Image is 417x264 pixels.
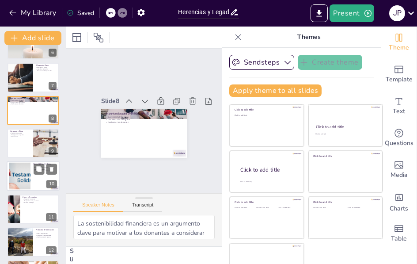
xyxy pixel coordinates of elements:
[105,118,182,121] p: Diversificación de ingresos
[73,202,123,212] button: Speaker Notes
[7,6,60,20] button: My Library
[10,136,30,138] p: Gestión ética
[381,27,417,58] div: Change the overall theme
[23,202,57,203] p: Facilitar el diálogo
[105,111,182,115] p: Importancia para [PERSON_NAME]
[7,195,59,224] div: https://cdn.sendsteps.com/images/logo/sendsteps_logo_white.pnghttps://cdn.sendsteps.com/images/lo...
[386,75,413,84] span: Template
[46,213,57,221] div: 11
[315,133,374,135] div: Click to add text
[240,180,296,183] div: Click to add body
[298,55,362,70] button: Create theme
[36,67,57,69] p: Herencia es global
[311,4,328,22] button: Export to PowerPoint
[10,133,30,134] p: Política interna clara
[381,58,417,90] div: Add ready made slides
[235,200,298,204] div: Click to add title
[178,6,229,19] input: Insert title
[67,9,94,17] div: Saved
[36,70,57,72] p: Responsabilidad por deudas
[46,180,57,188] div: 10
[330,4,374,22] button: Present
[105,115,182,118] p: Sostenibilidad financiera
[391,234,407,244] span: Table
[229,55,294,70] button: Sendsteps
[36,65,57,67] p: Diferencias Clave
[93,32,104,43] span: Position
[10,99,57,101] p: Sostenibilidad financiera
[348,207,375,209] div: Click to add text
[101,97,119,105] div: Slide 8
[23,198,57,200] p: Preguntas frecuentes
[33,163,57,165] p: Cómo Hablar del Tema
[7,96,59,125] div: https://cdn.sendsteps.com/images/logo/sendsteps_logo_white.pnghttps://cdn.sendsteps.com/images/lo...
[34,164,44,175] button: Duplicate Slide
[33,168,57,170] p: Técnicas concretas
[381,186,417,218] div: Add charts and graphs
[70,31,84,45] div: Layout
[245,27,372,48] p: Themes
[313,207,341,209] div: Click to add text
[36,235,57,237] p: Consentimiento para datos
[49,115,57,122] div: 8
[389,4,405,22] button: J P
[316,124,375,130] div: Click to add title
[49,82,57,90] div: 7
[313,154,376,158] div: Click to add title
[33,170,57,172] p: Señales de interés a detectar
[240,166,297,173] div: Click to add title
[381,122,417,154] div: Get real-time input from your audience
[105,121,182,123] p: Confianza con donantes
[235,108,298,111] div: Click to add title
[389,43,409,53] span: Theme
[49,147,57,155] div: 9
[36,233,57,235] p: Pasos del protocolo
[7,227,59,256] div: 12
[7,63,59,92] div: https://cdn.sendsteps.com/images/logo/sendsteps_logo_white.pnghttps://cdn.sendsteps.com/images/lo...
[256,207,276,209] div: Click to add text
[313,200,376,204] div: Click to add title
[381,218,417,249] div: Add a table
[381,154,417,186] div: Add images, graphics, shapes or video
[385,138,413,148] span: Questions
[390,204,408,214] span: Charts
[390,170,408,180] span: Media
[235,115,298,117] div: Click to add text
[7,129,59,158] div: https://cdn.sendsteps.com/images/logo/sendsteps_logo_white.pnghttps://cdn.sendsteps.com/images/lo...
[46,246,57,254] div: 12
[73,215,215,239] textarea: La sostenibilidad financiera es un argumento clave para motivar a los donantes a considerar legad...
[393,107,405,116] span: Text
[23,200,57,202] p: Respuestas claras y concisas
[10,101,57,103] p: Diversificación de ingresos
[10,103,57,105] p: Confianza con donantes
[23,196,57,199] p: Cierre y Preguntas
[381,90,417,122] div: Add text boxes
[229,84,322,97] button: Apply theme to all slides
[36,236,57,238] p: Confirmación a la persona
[7,30,59,59] div: 6
[36,229,57,231] p: Protocolo de Derivación
[10,130,30,133] p: Estrategia y Ética
[235,207,254,209] div: Click to add text
[49,49,57,57] div: 6
[389,5,405,21] div: J P
[10,97,57,100] p: Importancia para [PERSON_NAME]
[46,164,57,175] button: Delete Slide
[7,161,60,191] div: https://cdn.sendsteps.com/images/logo/sendsteps_logo_white.pnghttps://cdn.sendsteps.com/images/lo...
[10,134,30,136] p: Transparencia en gestión
[4,31,61,45] button: Add slide
[278,207,298,209] div: Click to add text
[36,69,57,70] p: Legado es particular
[123,202,163,212] button: Transcript
[33,167,57,169] p: Principios comunicativos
